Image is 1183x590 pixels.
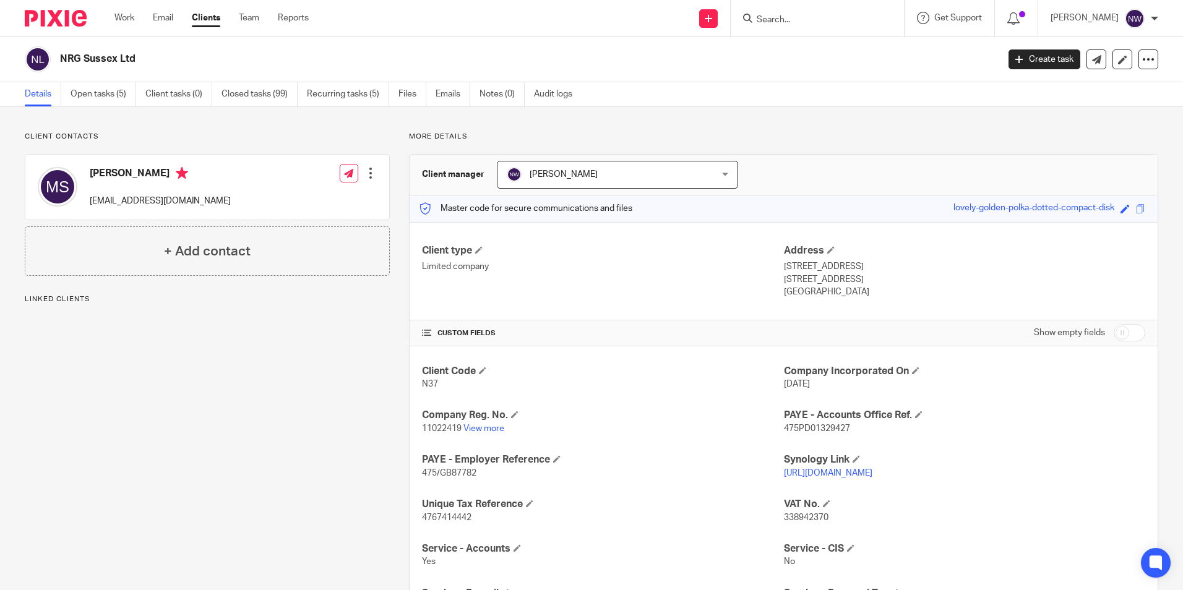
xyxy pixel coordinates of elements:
div: lovely-golden-polka-dotted-compact-disk [953,202,1114,216]
img: svg%3E [38,167,77,207]
p: [GEOGRAPHIC_DATA] [784,286,1145,298]
img: svg%3E [1125,9,1145,28]
span: [PERSON_NAME] [530,170,598,179]
input: Search [755,15,867,26]
h4: VAT No. [784,498,1145,511]
h2: NRG Sussex Ltd [60,53,804,66]
a: Client tasks (0) [145,82,212,106]
h4: PAYE - Employer Reference [422,453,783,466]
h4: Client type [422,244,783,257]
span: N37 [422,380,438,388]
a: Email [153,12,173,24]
a: Files [398,82,426,106]
p: Limited company [422,260,783,273]
h3: Client manager [422,168,484,181]
h4: PAYE - Accounts Office Ref. [784,409,1145,422]
p: Master code for secure communications and files [419,202,632,215]
span: [DATE] [784,380,810,388]
p: Linked clients [25,294,390,304]
h4: [PERSON_NAME] [90,167,231,182]
a: Team [239,12,259,24]
a: [URL][DOMAIN_NAME] [784,469,872,477]
span: 475/GB87782 [422,469,476,477]
h4: Unique Tax Reference [422,498,783,511]
h4: Address [784,244,1145,257]
span: 4767414442 [422,513,471,522]
a: Open tasks (5) [71,82,136,106]
img: svg%3E [25,46,51,72]
p: [EMAIL_ADDRESS][DOMAIN_NAME] [90,195,231,207]
a: Audit logs [534,82,582,106]
a: Emails [436,82,470,106]
a: Reports [278,12,309,24]
span: 11022419 [422,424,462,433]
img: Pixie [25,10,87,27]
span: No [784,557,795,566]
a: Details [25,82,61,106]
span: 475PD01329427 [784,424,850,433]
a: Recurring tasks (5) [307,82,389,106]
h4: Client Code [422,365,783,378]
span: Yes [422,557,436,566]
p: More details [409,132,1158,142]
span: 338942370 [784,513,828,522]
p: Client contacts [25,132,390,142]
span: Get Support [934,14,982,22]
i: Primary [176,167,188,179]
p: [PERSON_NAME] [1051,12,1119,24]
label: Show empty fields [1034,327,1105,339]
h4: CUSTOM FIELDS [422,328,783,338]
h4: Service - Accounts [422,542,783,555]
img: svg%3E [507,167,522,182]
a: Closed tasks (99) [222,82,298,106]
h4: Synology Link [784,453,1145,466]
p: [STREET_ADDRESS] [784,273,1145,286]
a: Notes (0) [480,82,525,106]
h4: Company Reg. No. [422,409,783,422]
p: [STREET_ADDRESS] [784,260,1145,273]
h4: Service - CIS [784,542,1145,555]
a: Work [114,12,134,24]
a: Create task [1009,49,1080,69]
a: Clients [192,12,220,24]
h4: Company Incorporated On [784,365,1145,378]
a: View more [463,424,504,433]
h4: + Add contact [164,242,251,261]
